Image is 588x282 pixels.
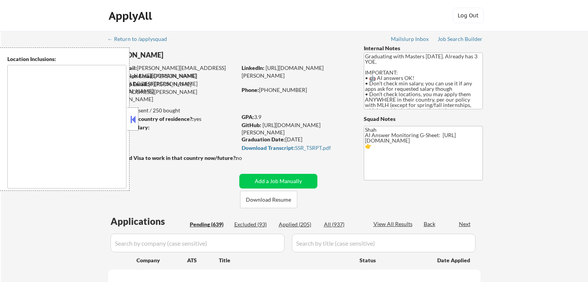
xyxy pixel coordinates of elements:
[242,136,285,143] strong: Graduation Date:
[239,174,317,189] button: Add a Job Manually
[364,44,483,52] div: Internal Notes
[437,257,471,264] div: Date Applied
[107,36,174,42] div: ← Return to /applysquad
[373,220,415,228] div: View All Results
[242,65,264,71] strong: LinkedIn:
[109,9,154,22] div: ApplyAll
[108,50,267,60] div: [PERSON_NAME]
[108,115,234,123] div: yes
[438,36,483,42] div: Job Search Builder
[109,64,237,79] div: [PERSON_NAME][EMAIL_ADDRESS][PERSON_NAME][DOMAIN_NAME]
[242,144,295,151] strong: Download Transcript:
[108,155,237,161] strong: Will need Visa to work in that country now/future?:
[111,234,285,252] input: Search by company (case sensitive)
[107,36,174,44] a: ← Return to /applysquad
[108,80,237,103] div: [PERSON_NAME][EMAIL_ADDRESS][PERSON_NAME][DOMAIN_NAME]
[108,107,237,114] div: 205 sent / 250 bought
[424,220,436,228] div: Back
[242,145,349,151] div: SSR_TSRPT.pdf
[242,113,352,121] div: 3.9
[242,136,351,143] div: [DATE]
[240,191,297,208] button: Download Resume
[242,114,254,120] strong: GPA:
[324,221,363,228] div: All (937)
[242,86,351,94] div: [PHONE_NUMBER]
[242,145,349,153] a: Download Transcript:SSR_TSRPT.pdf
[242,122,320,136] a: [URL][DOMAIN_NAME][PERSON_NAME]
[242,122,261,128] strong: GitHub:
[360,253,426,267] div: Status
[242,87,259,93] strong: Phone:
[108,116,194,122] strong: Can work in country of residence?:
[292,234,476,252] input: Search by title (case sensitive)
[242,65,324,79] a: [URL][DOMAIN_NAME][PERSON_NAME]
[109,72,237,95] div: [PERSON_NAME][EMAIL_ADDRESS][PERSON_NAME][DOMAIN_NAME]
[111,217,187,226] div: Applications
[190,221,228,228] div: Pending (639)
[234,221,273,228] div: Excluded (93)
[236,154,258,162] div: no
[279,221,317,228] div: Applied (205)
[187,257,219,264] div: ATS
[391,36,429,44] a: Mailslurp Inbox
[7,55,126,63] div: Location Inclusions:
[136,257,187,264] div: Company
[219,257,352,264] div: Title
[453,8,484,23] button: Log Out
[364,115,483,123] div: Squad Notes
[391,36,429,42] div: Mailslurp Inbox
[459,220,471,228] div: Next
